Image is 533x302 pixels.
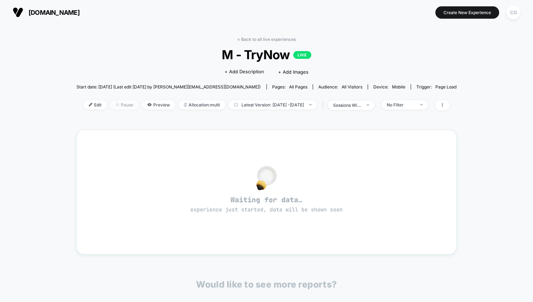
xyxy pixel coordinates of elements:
[293,51,311,59] p: LIVE
[368,84,411,90] span: Device:
[11,7,82,18] button: [DOMAIN_NAME]
[142,100,175,110] span: Preview
[225,68,264,75] span: + Add Description
[229,100,317,110] span: Latest Version: [DATE] - [DATE]
[29,9,80,16] span: [DOMAIN_NAME]
[416,84,457,90] div: Trigger:
[392,84,405,90] span: mobile
[96,47,438,62] span: M - TryNow
[234,103,238,106] img: calendar
[318,84,362,90] div: Audience:
[272,84,307,90] div: Pages:
[278,69,308,75] span: + Add Images
[342,84,362,90] span: All Visitors
[333,103,361,108] div: sessions with impression
[256,166,277,190] img: no_data
[435,6,499,19] button: Create New Experience
[367,104,369,106] img: end
[184,103,187,107] img: rebalance
[196,279,337,290] p: Would like to see more reports?
[507,6,520,19] div: CG
[504,5,522,20] button: CG
[289,84,307,90] span: all pages
[387,102,415,107] div: No Filter
[190,206,343,213] span: experience just started, data will be shown soon
[110,100,139,110] span: Pause
[116,103,119,106] img: end
[13,7,23,18] img: Visually logo
[89,195,444,214] span: Waiting for data…
[309,104,312,105] img: end
[320,100,328,110] span: |
[179,100,225,110] span: Allocation: multi
[84,100,107,110] span: Edit
[76,84,261,90] span: Start date: [DATE] (Last edit [DATE] by [PERSON_NAME][EMAIL_ADDRESS][DOMAIN_NAME])
[237,37,296,42] a: < Back to all live experiences
[435,84,457,90] span: Page Load
[89,103,92,106] img: edit
[420,104,423,105] img: end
